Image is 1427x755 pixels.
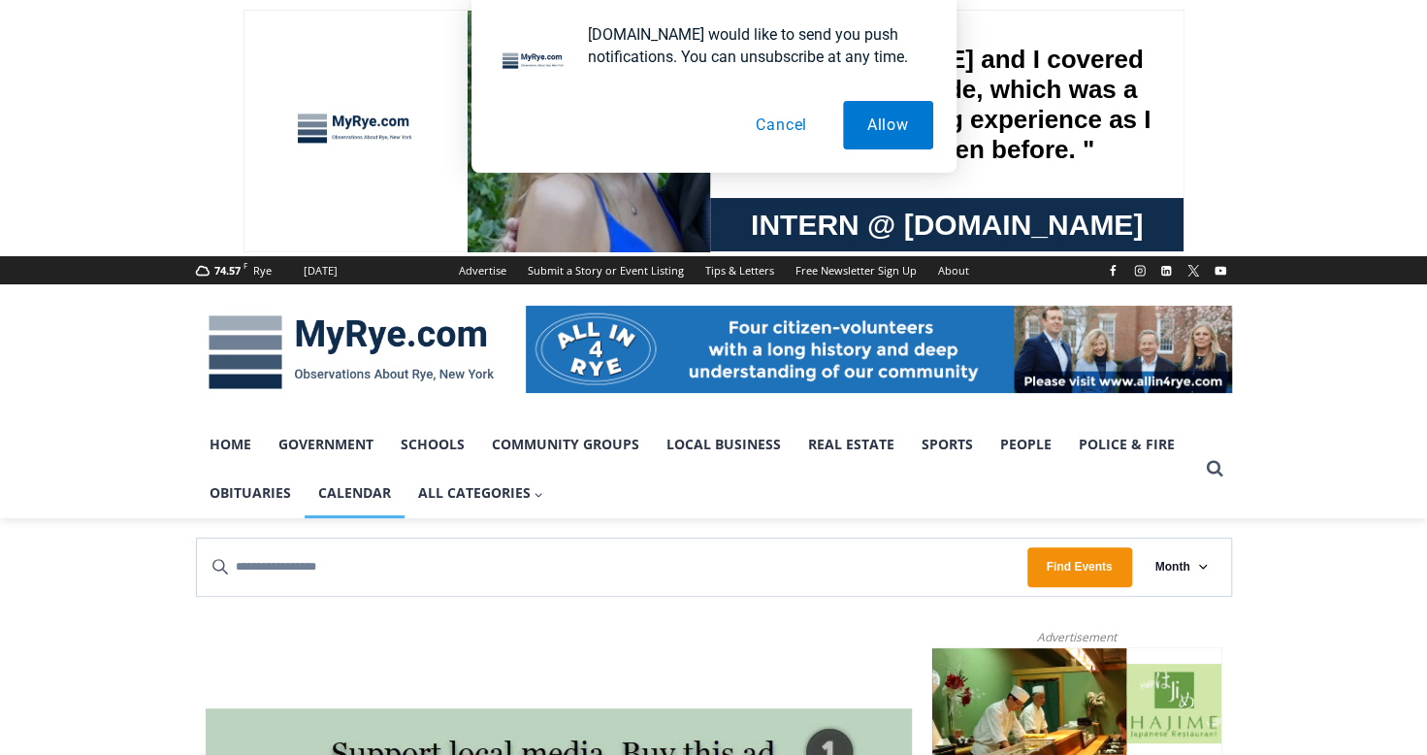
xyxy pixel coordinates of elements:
[1027,547,1132,587] button: Find Events
[253,262,272,279] div: Rye
[526,306,1232,393] img: All in for Rye
[987,420,1065,469] a: People
[467,188,940,242] a: Intern @ [DOMAIN_NAME]
[200,121,285,232] div: "the precise, almost orchestrated movements of cutting and assembling sushi and [PERSON_NAME] mak...
[448,256,517,284] a: Advertise
[1018,628,1136,646] span: Advertisement
[1154,259,1178,282] a: Linkedin
[1197,451,1232,486] button: View Search Form
[448,256,980,284] nav: Secondary Navigation
[507,193,899,237] span: Intern @ [DOMAIN_NAME]
[1155,558,1190,576] span: Month
[795,420,908,469] a: Real Estate
[1,195,195,242] a: Open Tues. - Sun. [PHONE_NUMBER]
[843,101,933,149] button: Allow
[1209,259,1232,282] a: YouTube
[243,260,247,271] span: F
[572,23,933,68] div: [DOMAIN_NAME] would like to send you push notifications. You can unsubscribe at any time.
[495,23,572,101] img: notification icon
[305,469,405,517] a: Calendar
[1182,259,1205,282] a: X
[196,420,1197,518] nav: Primary Navigation
[653,420,795,469] a: Local Business
[695,256,785,284] a: Tips & Letters
[265,420,387,469] a: Government
[731,101,831,149] button: Cancel
[908,420,987,469] a: Sports
[405,469,558,517] button: Child menu of All Categories
[927,256,980,284] a: About
[1132,539,1231,596] button: Month
[387,420,478,469] a: Schools
[196,420,265,469] a: Home
[517,256,695,284] a: Submit a Story or Event Listing
[785,256,927,284] a: Free Newsletter Sign Up
[1101,259,1124,282] a: Facebook
[304,262,338,279] div: [DATE]
[1128,259,1151,282] a: Instagram
[197,539,1027,596] input: Enter Keyword. Search for events by Keyword.
[1065,420,1188,469] a: Police & Fire
[214,263,241,278] span: 74.57
[490,1,917,188] div: "[PERSON_NAME] and I covered the [DATE] Parade, which was a really eye opening experience as I ha...
[6,200,190,274] span: Open Tues. - Sun. [PHONE_NUMBER]
[478,420,653,469] a: Community Groups
[196,302,506,403] img: MyRye.com
[196,469,305,517] a: Obituaries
